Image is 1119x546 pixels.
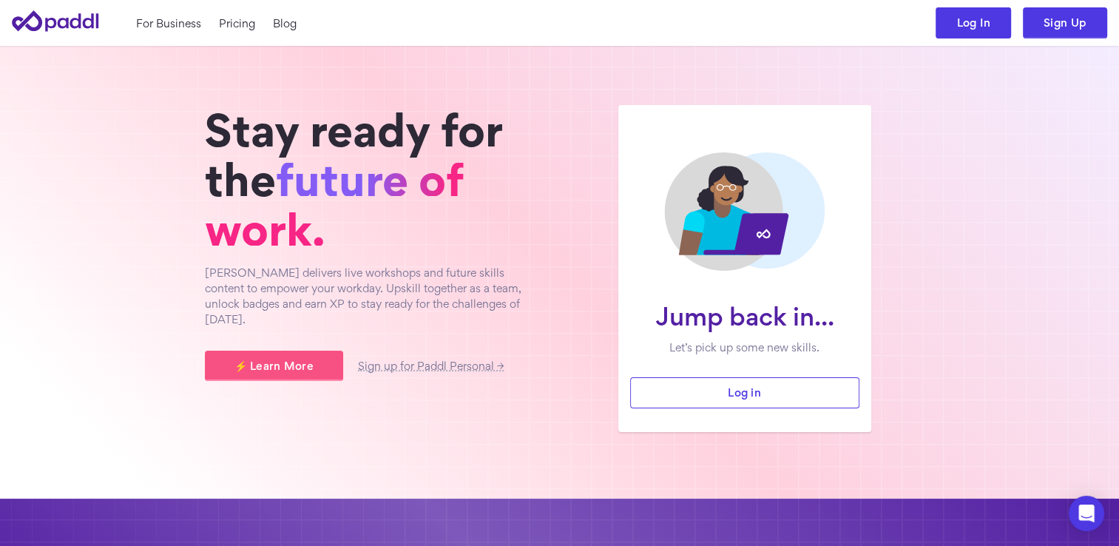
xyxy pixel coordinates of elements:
[205,265,545,327] p: [PERSON_NAME] delivers live workshops and future skills content to empower your workday. Upskill ...
[936,7,1011,38] a: Log In
[273,16,297,31] a: Blog
[1069,496,1104,531] div: Open Intercom Messenger
[642,303,848,329] h1: Jump back in...
[205,351,343,382] a: ⚡ Learn More
[205,105,545,255] h1: Stay ready for the
[1023,7,1107,38] a: Sign Up
[219,16,255,31] a: Pricing
[642,340,848,355] p: Let’s pick up some new skills.
[205,163,464,246] span: future of work.
[358,362,504,371] a: Sign up for Paddl Personal →
[630,377,859,408] a: Log in
[136,16,201,31] a: For Business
